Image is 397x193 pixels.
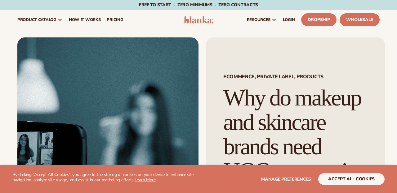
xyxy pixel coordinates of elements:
button: Manage preferences [261,173,311,185]
img: logo [184,16,213,24]
a: Dropship [301,13,337,26]
span: ECOMMERCE, PRIVATE LABEL, PRODUCTS [223,74,368,79]
span: Manage preferences [261,176,311,182]
a: Learn More [135,177,156,183]
span: Free to start · ZERO minimums · ZERO contracts [139,2,258,8]
span: product catalog [17,17,56,22]
a: pricing [104,10,126,30]
a: product catalog [14,10,66,30]
span: LOGIN [283,17,295,22]
button: accept all cookies [318,173,385,185]
a: How It Works [66,10,104,30]
span: pricing [107,17,123,22]
span: resources [247,17,270,22]
span: How It Works [69,17,101,22]
a: Wholesale [340,13,380,26]
p: By clicking "Accept All Cookies", you agree to the storing of cookies on your device to enhance s... [12,172,198,183]
a: LOGIN [280,10,298,30]
a: resources [244,10,280,30]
